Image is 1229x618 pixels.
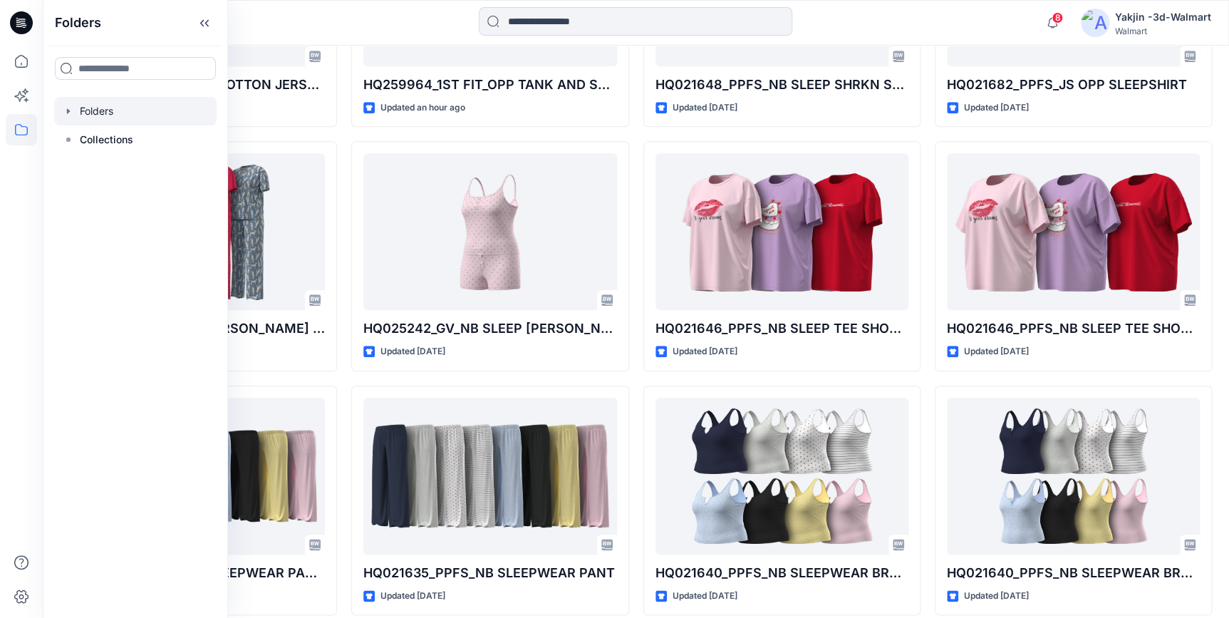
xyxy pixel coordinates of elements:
[380,344,445,359] p: Updated [DATE]
[964,344,1029,359] p: Updated [DATE]
[380,101,465,115] p: Updated an hour ago
[673,344,737,359] p: Updated [DATE]
[363,319,616,339] p: HQ025242_GV_NB SLEEP [PERSON_NAME] SET
[655,319,908,339] p: HQ021646_PPFS_NB SLEEP TEE SHORT SET
[655,563,908,583] p: HQ021640_PPFS_NB SLEEPWEAR BRAMI PLUS
[655,75,908,95] p: HQ021648_PPFS_NB SLEEP SHRKN SHORT SET
[1115,9,1211,26] div: Yakjin -3d-Walmart
[947,153,1200,310] a: HQ021646_PPFS_NB SLEEP TEE SHORT SET PLUS
[947,319,1200,339] p: HQ021646_PPFS_NB SLEEP TEE SHORT SET PLUS
[673,589,737,604] p: Updated [DATE]
[363,563,616,583] p: HQ021635_PPFS_NB SLEEPWEAR PANT
[363,398,616,555] a: HQ021635_PPFS_NB SLEEPWEAR PANT
[964,589,1029,604] p: Updated [DATE]
[363,75,616,95] p: HQ259964_1ST FIT_OPP TANK AND SHORTSLEEP SET
[947,75,1200,95] p: HQ021682_PPFS_JS OPP SLEEPSHIRT
[947,563,1200,583] p: HQ021640_PPFS_NB SLEEPWEAR BRAMI
[380,589,445,604] p: Updated [DATE]
[1081,9,1109,37] img: avatar
[1052,12,1063,24] span: 8
[964,101,1029,115] p: Updated [DATE]
[80,131,133,148] p: Collections
[1115,26,1211,36] div: Walmart
[655,398,908,555] a: HQ021640_PPFS_NB SLEEPWEAR BRAMI PLUS
[363,153,616,310] a: HQ025242_GV_NB SLEEP CAMI BOXER SET
[673,101,737,115] p: Updated [DATE]
[947,398,1200,555] a: HQ021640_PPFS_NB SLEEPWEAR BRAMI
[655,153,908,310] a: HQ021646_PPFS_NB SLEEP TEE SHORT SET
